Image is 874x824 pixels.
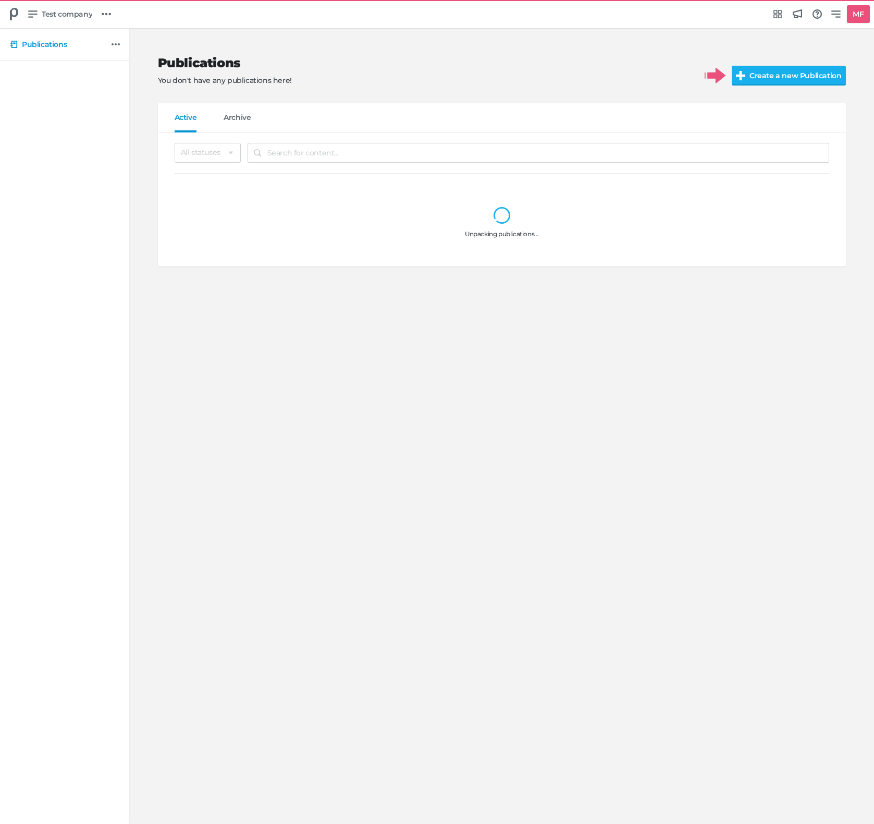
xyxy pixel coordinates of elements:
a: Archive [224,113,251,132]
a: Publications [6,35,108,54]
h5: MF [848,6,868,23]
a: Additional actions... [109,38,122,51]
div: Test company [4,4,24,24]
p: You don't have any publications here! [158,75,688,86]
span: Test company [42,8,92,20]
h5: Publications [22,40,67,49]
iframe: Chat Widget [822,745,874,795]
p: Unpacking publications… [191,229,813,239]
h2: Publications [158,56,688,71]
a: Active [175,113,197,132]
a: Integrations Hub [769,5,786,23]
input: Create a new Publication [732,66,868,86]
input: Search for content... [248,143,829,163]
label: Create a new Publication [732,66,845,86]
